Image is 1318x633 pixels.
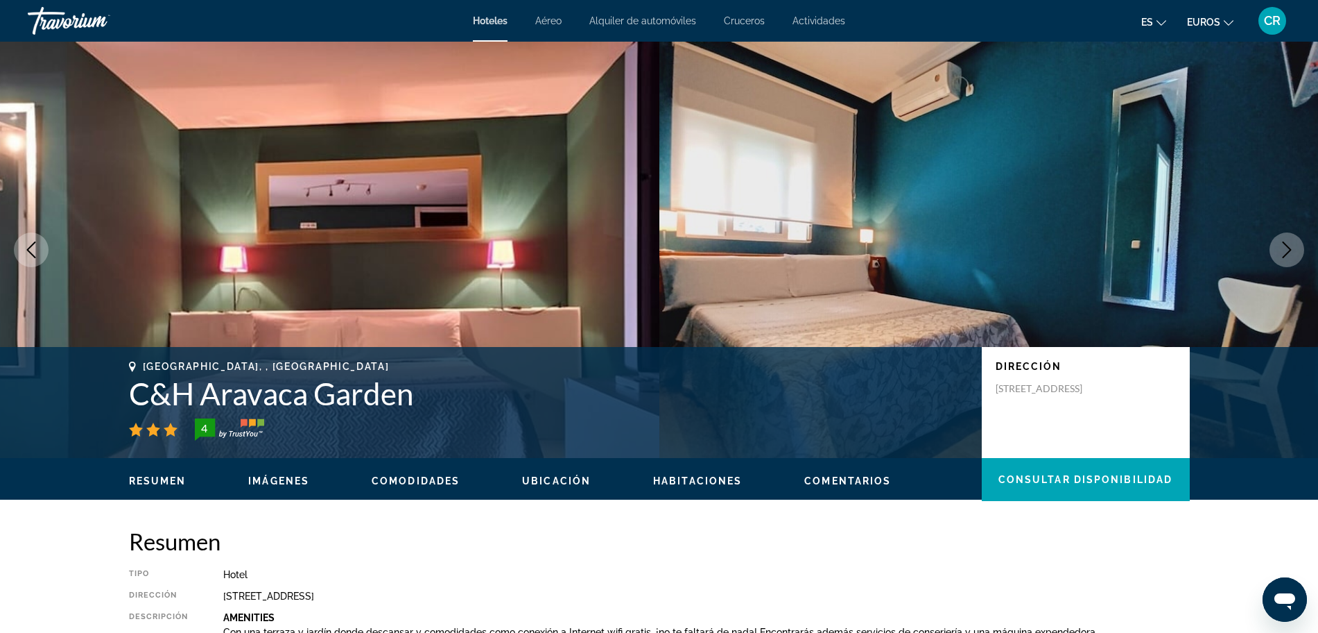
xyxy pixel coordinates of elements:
div: Tipo [129,569,189,580]
button: Next image [1269,233,1304,267]
div: Hotel [223,569,1190,580]
a: Aéreo [535,15,562,26]
p: Dirección [996,361,1176,372]
button: Habitaciones [653,475,742,487]
span: Resumen [129,475,187,487]
h1: C&H Aravaca Garden [129,375,968,412]
a: Travorium [28,3,166,39]
button: Menú de usuario [1254,6,1290,35]
img: trustyou-badge-hor.svg [195,419,264,441]
div: [STREET_ADDRESS] [223,591,1190,602]
span: Ubicación [522,475,591,487]
a: Cruceros [724,15,765,26]
span: Imágenes [248,475,309,487]
button: Resumen [129,475,187,487]
b: Amenities [223,612,275,623]
div: Dirección [129,591,189,602]
button: Cambiar idioma [1141,12,1166,32]
span: Comodidades [372,475,460,487]
button: Previous image [14,233,49,267]
span: Comentarios [804,475,891,487]
h2: Resumen [129,527,1190,555]
a: Alquiler de automóviles [589,15,696,26]
span: [GEOGRAPHIC_DATA], , [GEOGRAPHIC_DATA] [143,361,390,372]
p: [STREET_ADDRESS] [996,382,1107,395]
a: Hoteles [473,15,508,26]
button: Imágenes [248,475,309,487]
button: Ubicación [522,475,591,487]
span: Habitaciones [653,475,742,487]
button: Comodidades [372,475,460,487]
button: Cambiar moneda [1187,12,1233,32]
button: Comentarios [804,475,891,487]
iframe: Botón para iniciar la ventana de mensajería [1263,577,1307,622]
font: es [1141,17,1153,28]
span: Consultar disponibilidad [998,474,1172,485]
font: euros [1187,17,1220,28]
div: 4 [191,420,218,437]
a: Actividades [792,15,845,26]
button: Consultar disponibilidad [982,458,1190,501]
font: CR [1264,13,1281,28]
